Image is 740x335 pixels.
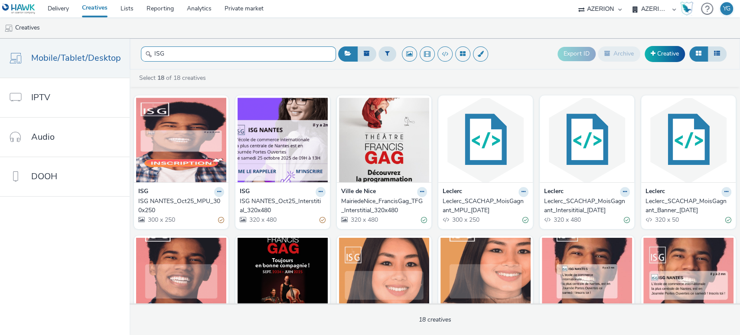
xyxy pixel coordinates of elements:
[138,197,224,215] a: ISG NANTES_Oct25_MPU_300x250
[645,197,731,215] a: Leclerc_SCACHAP_MoisGagnant_Banner_[DATE]
[240,197,326,215] a: ISG NANTES_Oct25_Interstitial_320x480
[645,187,665,197] strong: Leclerc
[31,131,55,143] span: Audio
[522,216,528,225] div: Valid
[350,216,378,224] span: 320 x 480
[4,24,13,33] img: mobile
[136,238,226,322] img: ISG NANTES_INTERSTITIEL_320x480_GIF_27.02.2025 visual
[31,170,57,183] span: DOOH
[339,238,429,322] img: FR_ISG NANTES_Feb 2025_Carré_Mobile In APP_GIF_300x250 visual
[451,216,479,224] span: 300 x 250
[240,197,322,215] div: ISG NANTES_Oct25_Interstitial_320x480
[624,216,630,225] div: Valid
[421,216,427,225] div: Valid
[319,216,326,225] div: Partially valid
[440,98,531,182] img: Leclerc_SCACHAP_MoisGagnant_MPU_20.05.2025 visual
[689,46,708,61] button: Grid
[138,197,221,215] div: ISG NANTES_Oct25_MPU_300x250
[654,216,679,224] span: 320 x 50
[542,98,632,182] img: Leclerc_SCACHAP_MoisGagnant_Intersititial_20.05.2025 visual
[138,187,148,197] strong: ISG
[645,197,728,215] div: Leclerc_SCACHAP_MoisGagnant_Banner_[DATE]
[238,238,328,322] img: FR_CMIMEDIA_VILLEDENICE_FRANCISGAG_MOBILE IN APP_INTERSTITIAL_MARS2025 visual
[141,46,336,62] input: Search...
[341,187,376,197] strong: Ville de Nice
[544,197,626,215] div: Leclerc_SCACHAP_MoisGagnant_Intersititial_[DATE]
[341,197,427,215] a: MairiedeNice_FrancisGag_TFG_Interstitial_320x480
[643,98,733,182] img: Leclerc_SCACHAP_MoisGagnant_Banner_20.05.2025 visual
[138,74,209,82] a: Select of 18 creatives
[557,47,596,61] button: Export ID
[157,74,164,82] strong: 18
[238,98,328,182] img: ISG NANTES_Oct25_Interstitial_320x480 visual
[680,2,693,16] img: Hawk Academy
[542,238,632,322] img: Inter_ISG_Oct24 visual
[643,238,733,322] img: MPU_ISG_Oct24 visual
[31,91,50,104] span: IPTV
[2,3,36,14] img: undefined Logo
[240,187,250,197] strong: ISG
[544,187,564,197] strong: Leclerc
[723,2,730,15] div: YG
[136,98,226,182] img: ISG NANTES_Oct25_MPU_300x250 visual
[598,46,640,61] button: Archive
[544,197,630,215] a: Leclerc_SCACHAP_MoisGagnant_Intersititial_[DATE]
[443,197,528,215] a: Leclerc_SCACHAP_MoisGagnant_MPU_[DATE]
[341,197,424,215] div: MairiedeNice_FrancisGag_TFG_Interstitial_320x480
[440,238,531,322] img: FR_ISG NANTES_Feb 2025_Vertical_Mobile In APP_GIF_320x480 visual
[31,52,121,64] span: Mobile/Tablet/Desktop
[419,315,451,324] span: 18 creatives
[707,46,727,61] button: Table
[645,46,685,62] a: Creative
[680,2,697,16] a: Hawk Academy
[339,98,429,182] img: MairiedeNice_FrancisGag_TFG_Interstitial_320x480 visual
[553,216,581,224] span: 320 x 480
[147,216,175,224] span: 300 x 250
[218,216,224,225] div: Partially valid
[725,216,731,225] div: Valid
[443,197,525,215] div: Leclerc_SCACHAP_MoisGagnant_MPU_[DATE]
[443,187,462,197] strong: Leclerc
[248,216,277,224] span: 320 x 480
